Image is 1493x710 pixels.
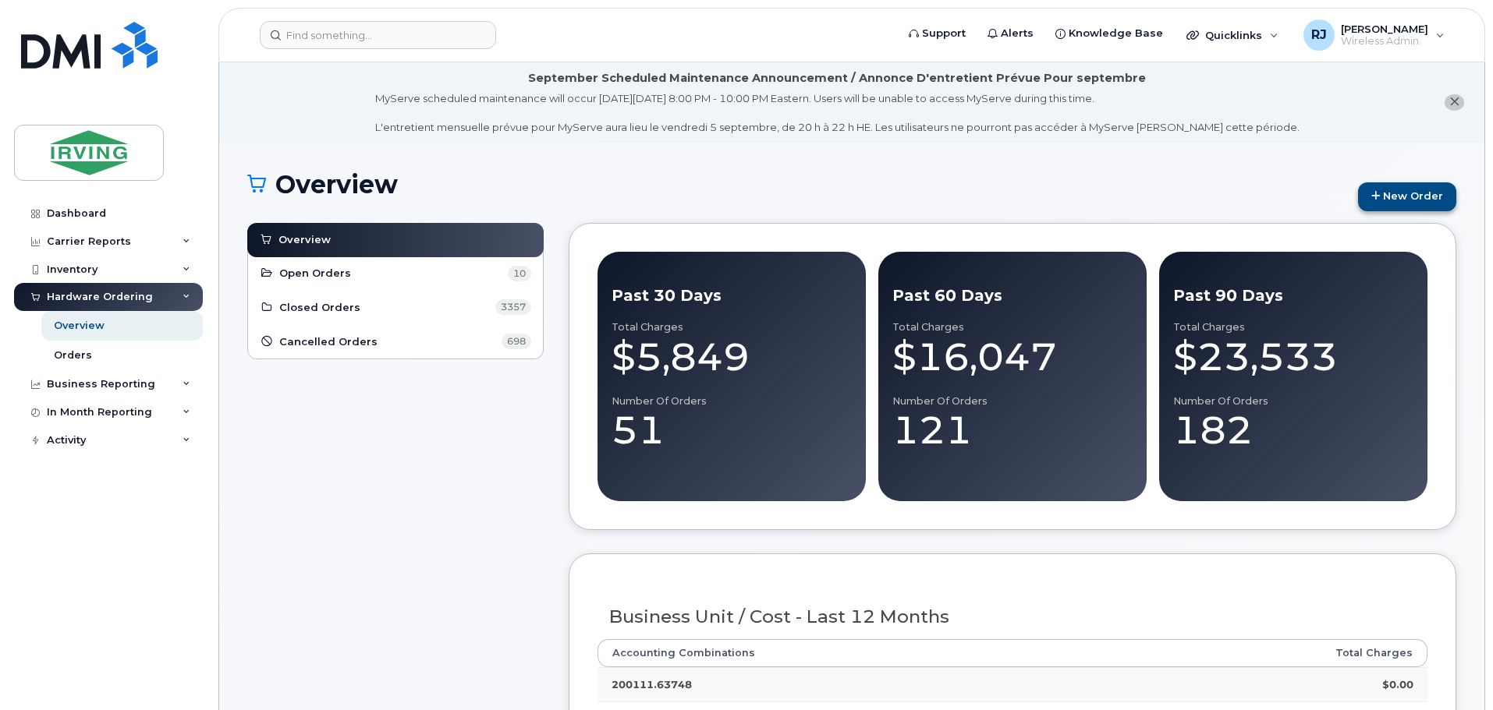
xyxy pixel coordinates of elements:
span: Closed Orders [279,300,360,315]
div: $5,849 [612,334,852,380]
div: 121 [892,407,1133,454]
h1: Overview [247,171,1350,198]
div: September Scheduled Maintenance Announcement / Annonce D'entretient Prévue Pour septembre [528,70,1146,87]
a: Open Orders 10 [260,264,531,283]
th: Accounting Combinations [598,639,1139,667]
div: 51 [612,407,852,454]
th: Total Charges [1139,639,1427,667]
a: Cancelled Orders 698 [260,332,531,351]
div: Number of Orders [1173,395,1413,408]
div: $16,047 [892,334,1133,380]
button: close notification [1445,94,1464,111]
span: Open Orders [279,266,351,281]
span: Overview [278,232,331,247]
div: Past 90 Days [1173,284,1413,307]
div: Total Charges [892,321,1133,334]
a: New Order [1358,182,1456,211]
span: 10 [508,266,531,281]
div: Total Charges [612,321,852,334]
div: Number of Orders [612,395,852,408]
div: Past 30 Days [612,284,852,307]
h3: Business Unit / Cost - Last 12 Months [609,607,1417,627]
a: Closed Orders 3357 [260,298,531,317]
a: Overview [259,231,532,249]
span: 3357 [495,299,531,315]
span: Cancelled Orders [279,334,378,349]
strong: 200111.63748 [612,678,692,691]
div: Number of Orders [892,395,1133,408]
div: MyServe scheduled maintenance will occur [DATE][DATE] 8:00 PM - 10:00 PM Eastern. Users will be u... [375,91,1300,135]
div: Past 60 Days [892,284,1133,307]
div: Total Charges [1173,321,1413,334]
span: 698 [502,334,531,349]
div: 182 [1173,407,1413,454]
div: $23,533 [1173,334,1413,380]
strong: $0.00 [1382,678,1413,691]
